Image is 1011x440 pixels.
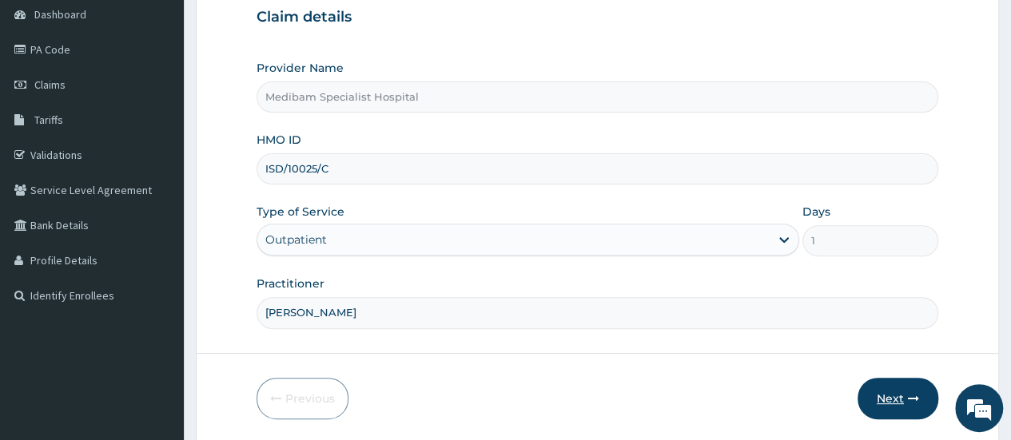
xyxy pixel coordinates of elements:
[257,153,938,184] input: Enter HMO ID
[858,378,938,419] button: Next
[257,297,938,328] input: Enter Name
[262,8,301,46] div: Minimize live chat window
[257,204,344,220] label: Type of Service
[34,77,66,92] span: Claims
[257,378,348,419] button: Previous
[83,89,269,110] div: Chat with us now
[34,7,86,22] span: Dashboard
[257,9,938,26] h3: Claim details
[34,113,63,127] span: Tariffs
[257,132,301,148] label: HMO ID
[8,280,304,336] textarea: Type your message and hit 'Enter'
[257,275,324,291] label: Practitioner
[30,80,65,120] img: d_794563401_company_1708531726252_794563401
[265,232,327,248] div: Outpatient
[802,204,830,220] label: Days
[93,123,221,284] span: We're online!
[257,60,344,76] label: Provider Name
